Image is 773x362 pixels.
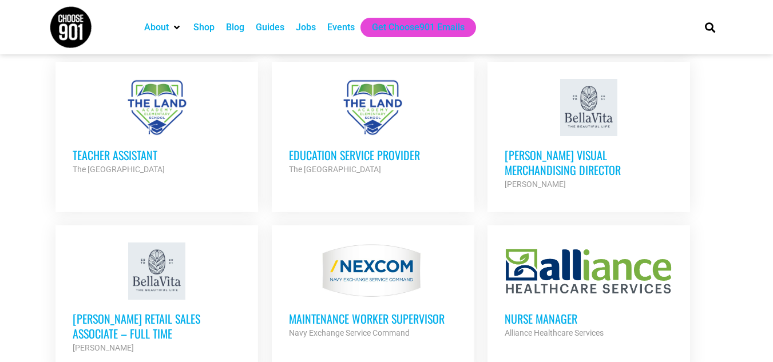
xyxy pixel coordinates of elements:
[505,148,673,177] h3: [PERSON_NAME] Visual Merchandising Director
[505,311,673,326] h3: Nurse Manager
[138,18,685,37] nav: Main nav
[272,225,474,357] a: MAINTENANCE WORKER SUPERVISOR Navy Exchange Service Command
[487,62,690,208] a: [PERSON_NAME] Visual Merchandising Director [PERSON_NAME]
[73,148,241,162] h3: Teacher Assistant
[487,225,690,357] a: Nurse Manager Alliance Healthcare Services
[73,343,134,352] strong: [PERSON_NAME]
[193,21,215,34] a: Shop
[256,21,284,34] a: Guides
[327,21,355,34] a: Events
[372,21,465,34] a: Get Choose901 Emails
[505,180,566,189] strong: [PERSON_NAME]
[700,18,719,37] div: Search
[226,21,244,34] a: Blog
[138,18,188,37] div: About
[289,311,457,326] h3: MAINTENANCE WORKER SUPERVISOR
[56,62,258,193] a: Teacher Assistant The [GEOGRAPHIC_DATA]
[296,21,316,34] a: Jobs
[289,328,410,337] strong: Navy Exchange Service Command
[505,328,604,337] strong: Alliance Healthcare Services
[73,165,165,174] strong: The [GEOGRAPHIC_DATA]
[73,311,241,341] h3: [PERSON_NAME] Retail Sales Associate – Full Time
[289,148,457,162] h3: Education Service Provider
[144,21,169,34] a: About
[289,165,381,174] strong: The [GEOGRAPHIC_DATA]
[272,62,474,193] a: Education Service Provider The [GEOGRAPHIC_DATA]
